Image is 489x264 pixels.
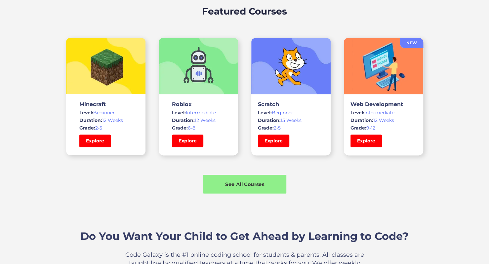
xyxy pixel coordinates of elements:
[79,117,132,124] div: 12 Weeks
[350,110,364,116] span: Level:
[350,109,417,116] div: Intermediate
[258,109,324,116] div: Beginner
[172,109,225,116] div: Intermediate
[79,109,132,116] div: Beginner
[258,101,324,107] h3: Scratch
[258,134,289,147] a: Explore
[172,125,186,131] span: Grade
[350,134,382,147] a: Explore
[172,134,203,147] a: Explore
[400,38,423,48] a: NEW
[172,117,195,123] span: Duration:
[350,125,417,131] div: 9-12
[400,40,423,46] div: NEW
[172,125,225,131] div: 6-8
[350,117,373,123] span: Duration:
[79,125,132,131] div: 2-5
[258,117,281,123] span: Duration:
[79,110,93,116] span: Level:
[350,117,417,124] div: 12 Weeks
[258,125,274,131] span: Grade:
[172,101,225,107] h3: Roblox
[258,125,324,131] div: 2-5
[79,134,111,147] a: Explore
[350,125,366,131] span: Grade:
[79,101,132,107] h3: Minecraft
[202,4,287,18] h2: Featured Courses
[172,117,225,124] div: 12 Weeks
[350,101,417,107] h3: Web Development
[172,110,186,116] span: Level:
[203,180,286,187] div: See All Courses
[258,117,324,124] div: 15 Weeks
[79,117,102,123] span: Duration:
[258,110,272,116] span: Level:
[79,125,95,131] span: Grade:
[186,125,188,131] span: :
[203,175,286,194] a: See All Courses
